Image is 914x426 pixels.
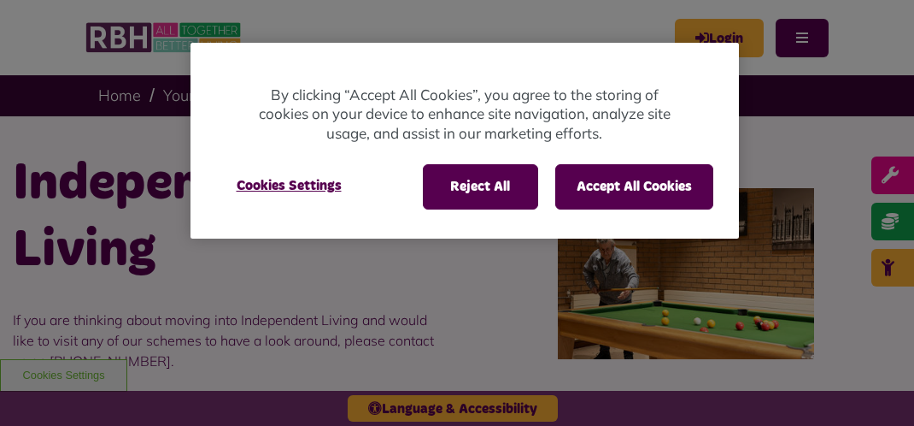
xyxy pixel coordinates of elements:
button: Reject All [423,164,538,209]
button: Accept All Cookies [555,164,713,209]
div: Cookie banner [190,43,739,239]
div: Privacy [190,43,739,239]
button: Cookies Settings [216,164,362,207]
p: By clicking “Accept All Cookies”, you agree to the storing of cookies on your device to enhance s... [259,86,671,144]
